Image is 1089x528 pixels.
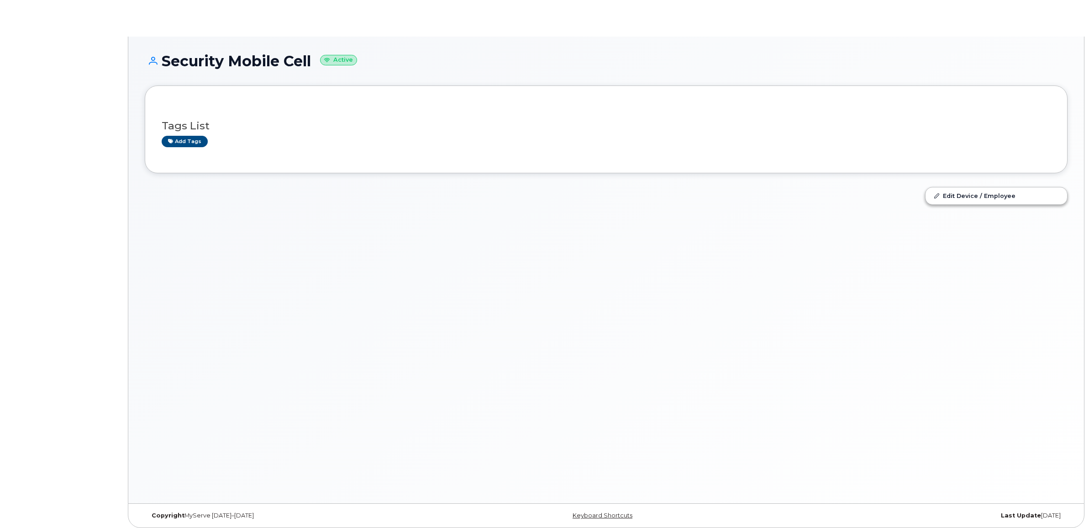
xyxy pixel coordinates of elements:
[162,136,208,147] a: Add tags
[926,187,1067,204] a: Edit Device / Employee
[1001,512,1041,519] strong: Last Update
[145,512,452,519] div: MyServe [DATE]–[DATE]
[152,512,184,519] strong: Copyright
[145,53,1068,69] h1: Security Mobile Cell
[760,512,1068,519] div: [DATE]
[320,55,357,65] small: Active
[162,120,1051,132] h3: Tags List
[573,512,632,519] a: Keyboard Shortcuts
